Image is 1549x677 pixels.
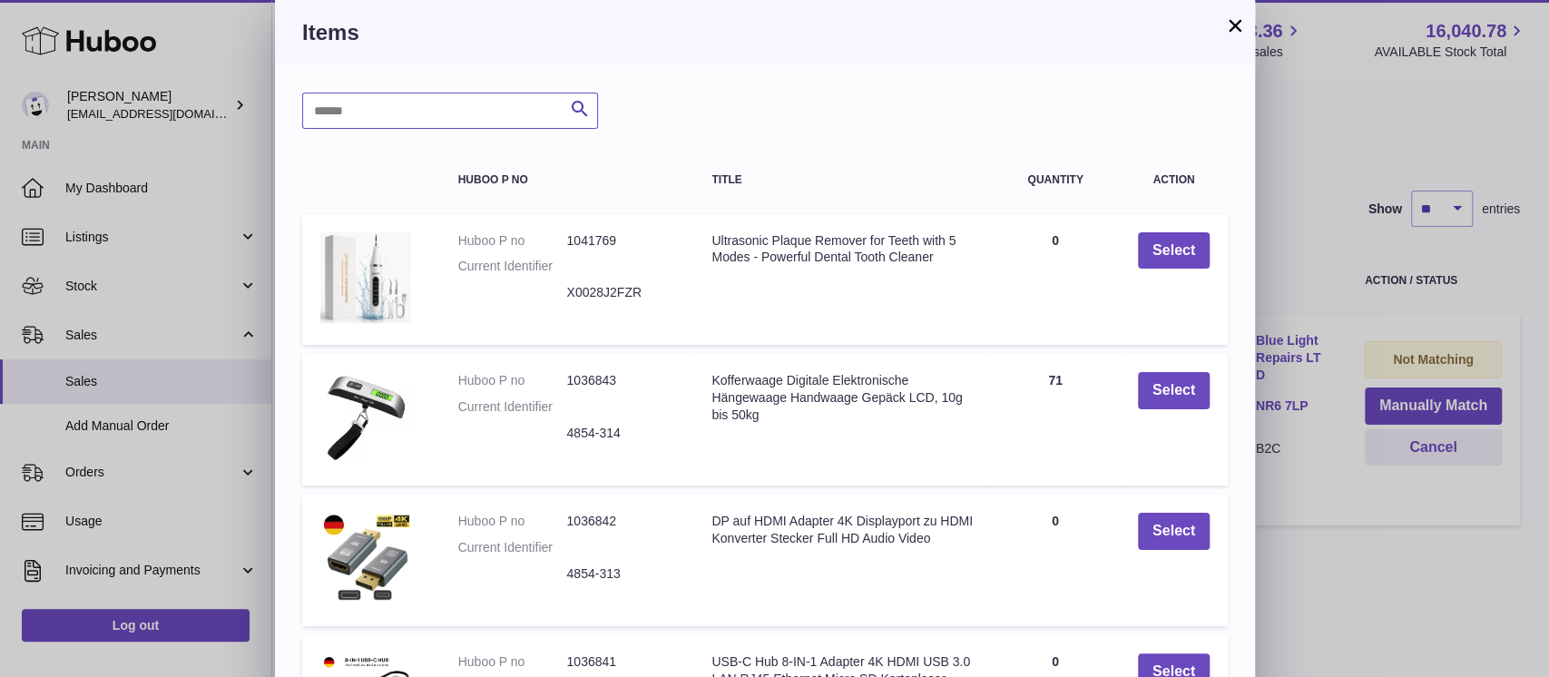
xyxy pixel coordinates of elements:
button: Select [1138,232,1210,270]
dt: Current Identifier [458,539,567,556]
th: Quantity [991,156,1120,204]
dd: 1036842 [566,513,675,530]
dd: X0028J2FZR [566,284,675,301]
dt: Huboo P no [458,513,567,530]
dt: Huboo P no [458,232,567,250]
dd: 4854-313 [566,565,675,583]
button: Select [1138,372,1210,409]
dd: 1041769 [566,232,675,250]
td: 0 [991,214,1120,346]
dt: Current Identifier [458,258,567,275]
td: 71 [991,354,1120,486]
img: Ultrasonic Plaque Remover for Teeth with 5 Modes - Powerful Dental Tooth Cleaner [320,232,411,323]
img: Kofferwaage Digitale Elektronische Hängewaage Handwaage Gepäck LCD, 10g bis 50kg [320,372,411,463]
dd: 1036841 [566,653,675,671]
div: DP auf HDMI Adapter 4K Displayport zu HDMI Konverter Stecker Full HD Audio Video [711,513,973,547]
h3: Items [302,18,1228,47]
dt: Huboo P no [458,653,567,671]
dt: Current Identifier [458,398,567,416]
dd: 1036843 [566,372,675,389]
dt: Huboo P no [458,372,567,389]
dd: 4854-314 [566,425,675,442]
button: × [1224,15,1246,36]
th: Title [693,156,991,204]
td: 0 [991,495,1120,626]
div: Ultrasonic Plaque Remover for Teeth with 5 Modes - Powerful Dental Tooth Cleaner [711,232,973,267]
th: Huboo P no [440,156,694,204]
th: Action [1120,156,1228,204]
button: Select [1138,513,1210,550]
img: DP auf HDMI Adapter 4K Displayport zu HDMI Konverter Stecker Full HD Audio Video [320,513,411,603]
div: Kofferwaage Digitale Elektronische Hängewaage Handwaage Gepäck LCD, 10g bis 50kg [711,372,973,424]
